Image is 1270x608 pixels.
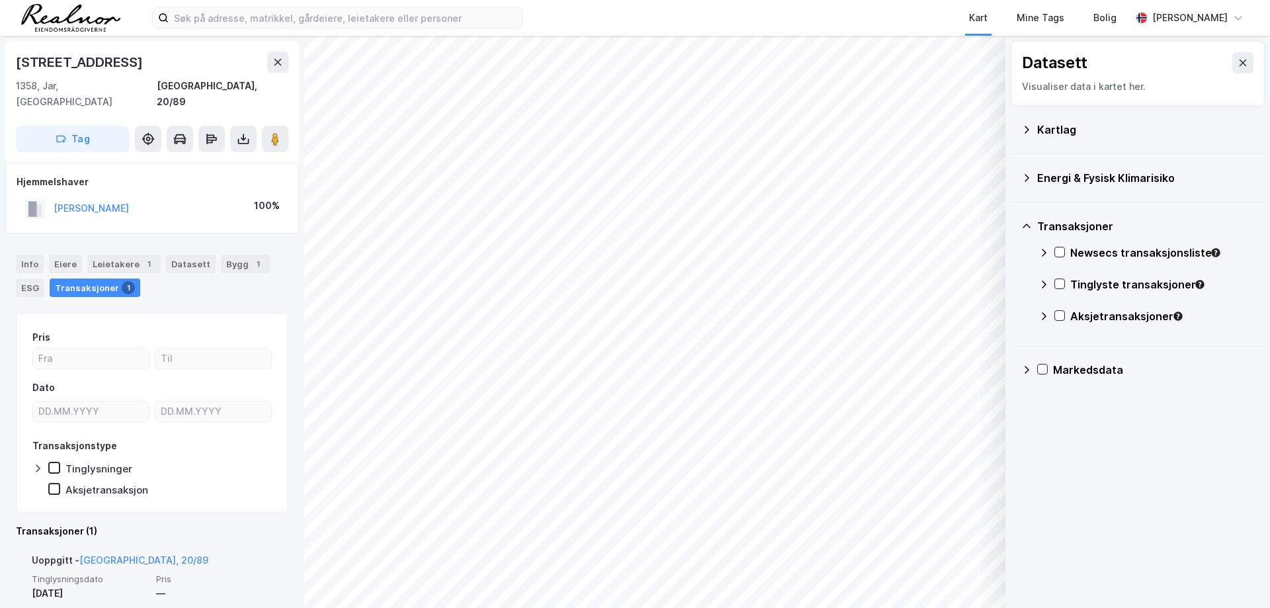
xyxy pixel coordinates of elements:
div: Aksjetransaksjon [65,484,148,496]
div: Uoppgitt - [32,552,208,574]
div: Aksjetransaksjoner [1070,308,1254,324]
div: 1 [142,257,155,271]
button: Tag [16,126,130,152]
div: 1 [122,281,135,294]
img: realnor-logo.934646d98de889bb5806.png [21,4,120,32]
span: Pris [156,574,273,585]
div: Markedsdata [1053,362,1254,378]
div: Bolig [1093,10,1117,26]
a: [GEOGRAPHIC_DATA], 20/89 [79,554,208,566]
div: Tinglyste transaksjoner [1070,277,1254,292]
div: Mine Tags [1017,10,1064,26]
input: DD.MM.YYYY [155,402,271,421]
div: Kartlag [1037,122,1254,138]
div: Datasett [166,255,216,273]
div: Kart [969,10,988,26]
div: Transaksjonstype [32,438,117,454]
div: Bygg [221,255,270,273]
div: Tooltip anchor [1172,310,1184,322]
div: ESG [16,279,44,297]
div: Transaksjoner [1037,218,1254,234]
div: Leietakere [87,255,161,273]
div: [STREET_ADDRESS] [16,52,146,73]
div: Transaksjoner (1) [16,523,288,539]
div: — [156,586,273,601]
div: Dato [32,380,55,396]
div: Pris [32,329,50,345]
input: Fra [33,349,149,369]
div: Transaksjoner [50,279,140,297]
div: [PERSON_NAME] [1152,10,1228,26]
div: Energi & Fysisk Klimarisiko [1037,170,1254,186]
div: Tooltip anchor [1194,279,1206,290]
div: 1 [251,257,265,271]
div: Datasett [1022,52,1087,73]
div: Info [16,255,44,273]
div: 100% [254,198,280,214]
div: [GEOGRAPHIC_DATA], 20/89 [157,78,288,110]
div: Tooltip anchor [1210,247,1222,259]
span: Tinglysningsdato [32,574,148,585]
iframe: Chat Widget [1204,544,1270,608]
div: [DATE] [32,586,148,601]
input: Til [155,349,271,369]
div: Newsecs transaksjonsliste [1070,245,1254,261]
div: Eiere [49,255,82,273]
input: Søk på adresse, matrikkel, gårdeiere, leietakere eller personer [169,8,522,28]
div: 1358, Jar, [GEOGRAPHIC_DATA] [16,78,157,110]
div: Tinglysninger [65,462,132,475]
div: Kontrollprogram for chat [1204,544,1270,608]
input: DD.MM.YYYY [33,402,149,421]
div: Hjemmelshaver [17,174,288,190]
div: Visualiser data i kartet her. [1022,79,1253,95]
